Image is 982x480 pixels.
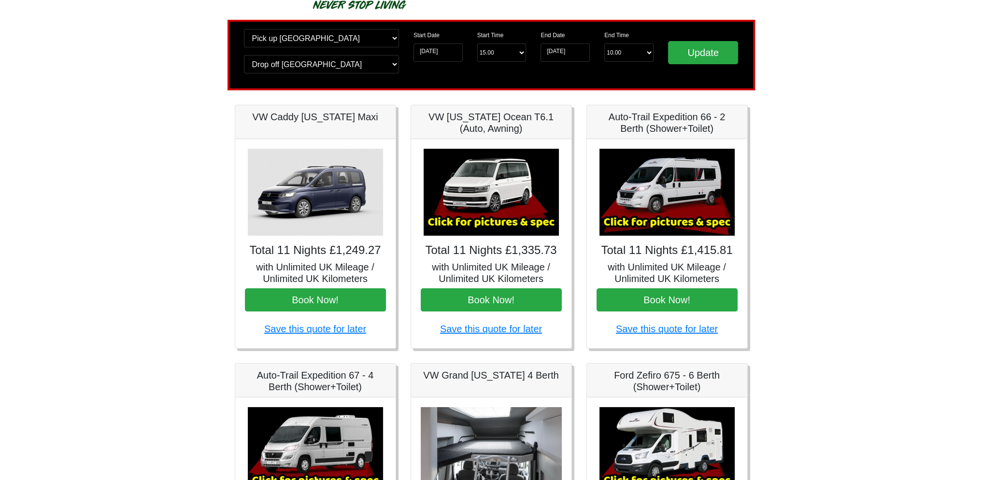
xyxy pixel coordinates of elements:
h5: VW Grand [US_STATE] 4 Berth [421,369,562,381]
h5: VW [US_STATE] Ocean T6.1 (Auto, Awning) [421,111,562,134]
h5: Auto-Trail Expedition 66 - 2 Berth (Shower+Toilet) [597,111,738,134]
button: Book Now! [421,288,562,311]
label: End Date [541,31,565,40]
input: Start Date [413,43,463,62]
h4: Total 11 Nights £1,249.27 [245,243,386,257]
h4: Total 11 Nights £1,415.81 [597,243,738,257]
h5: Auto-Trail Expedition 67 - 4 Berth (Shower+Toilet) [245,369,386,393]
h4: Total 11 Nights £1,335.73 [421,243,562,257]
input: Update [668,41,739,64]
h5: with Unlimited UK Mileage / Unlimited UK Kilometers [597,261,738,284]
label: Start Date [413,31,440,40]
button: Book Now! [597,288,738,311]
img: Auto-Trail Expedition 66 - 2 Berth (Shower+Toilet) [599,149,735,236]
h5: VW Caddy [US_STATE] Maxi [245,111,386,123]
a: Save this quote for later [616,324,718,334]
a: Save this quote for later [440,324,542,334]
h5: with Unlimited UK Mileage / Unlimited UK Kilometers [245,261,386,284]
h5: Ford Zefiro 675 - 6 Berth (Shower+Toilet) [597,369,738,393]
input: Return Date [541,43,590,62]
a: Save this quote for later [264,324,366,334]
img: VW California Ocean T6.1 (Auto, Awning) [424,149,559,236]
h5: with Unlimited UK Mileage / Unlimited UK Kilometers [421,261,562,284]
img: VW Caddy California Maxi [248,149,383,236]
button: Book Now! [245,288,386,311]
label: Start Time [477,31,504,40]
label: End Time [604,31,629,40]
